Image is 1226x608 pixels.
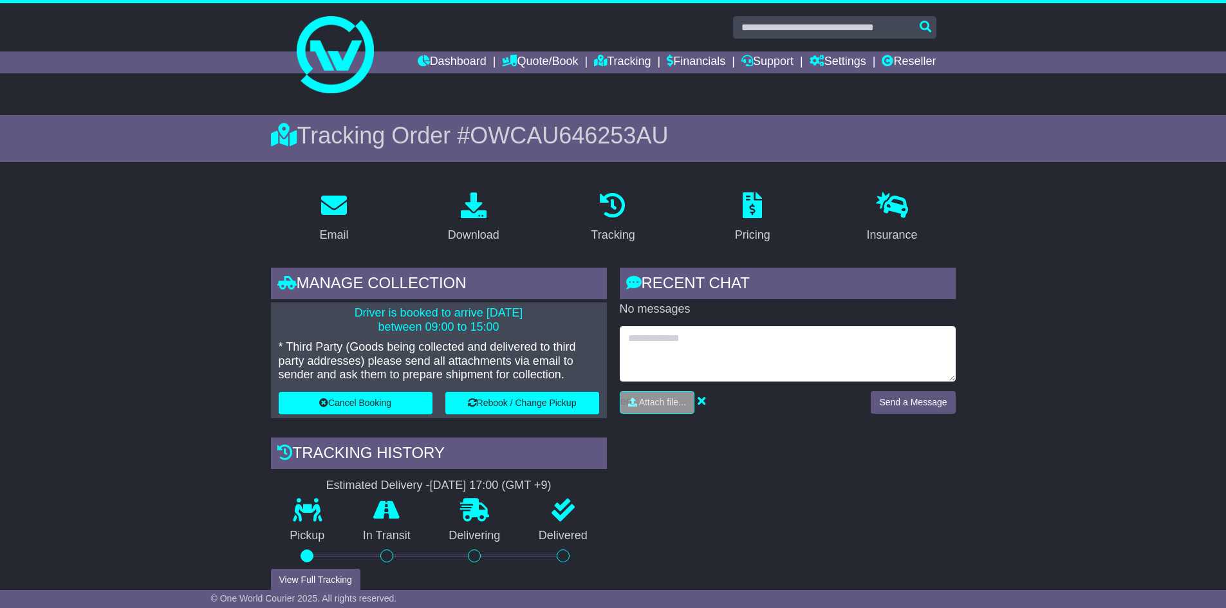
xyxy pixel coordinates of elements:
div: Tracking [591,226,635,244]
p: * Third Party (Goods being collected and delivered to third party addresses) please send all atta... [279,340,599,382]
p: Pickup [271,529,344,543]
div: Insurance [867,226,918,244]
a: Settings [810,51,866,73]
div: Tracking history [271,438,607,472]
a: Insurance [859,188,926,248]
p: Driver is booked to arrive [DATE] between 09:00 to 15:00 [279,306,599,334]
div: Email [319,226,348,244]
button: Cancel Booking [279,392,432,414]
p: Delivered [519,529,607,543]
button: Rebook / Change Pickup [445,392,599,414]
div: Manage collection [271,268,607,302]
a: Download [440,188,508,248]
a: Tracking [594,51,651,73]
button: Send a Message [871,391,955,414]
a: Financials [667,51,725,73]
a: Dashboard [418,51,487,73]
a: Email [311,188,357,248]
a: Tracking [582,188,643,248]
a: Quote/Book [502,51,578,73]
div: Download [448,226,499,244]
a: Reseller [882,51,936,73]
div: Pricing [735,226,770,244]
span: © One World Courier 2025. All rights reserved. [211,593,397,603]
p: In Transit [344,529,430,543]
p: No messages [620,302,956,317]
a: Support [741,51,794,73]
div: Estimated Delivery - [271,479,607,493]
span: OWCAU646253AU [470,122,668,149]
button: View Full Tracking [271,569,360,591]
a: Pricing [727,188,779,248]
div: [DATE] 17:00 (GMT +9) [430,479,552,493]
div: RECENT CHAT [620,268,956,302]
div: Tracking Order # [271,122,956,149]
p: Delivering [430,529,520,543]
